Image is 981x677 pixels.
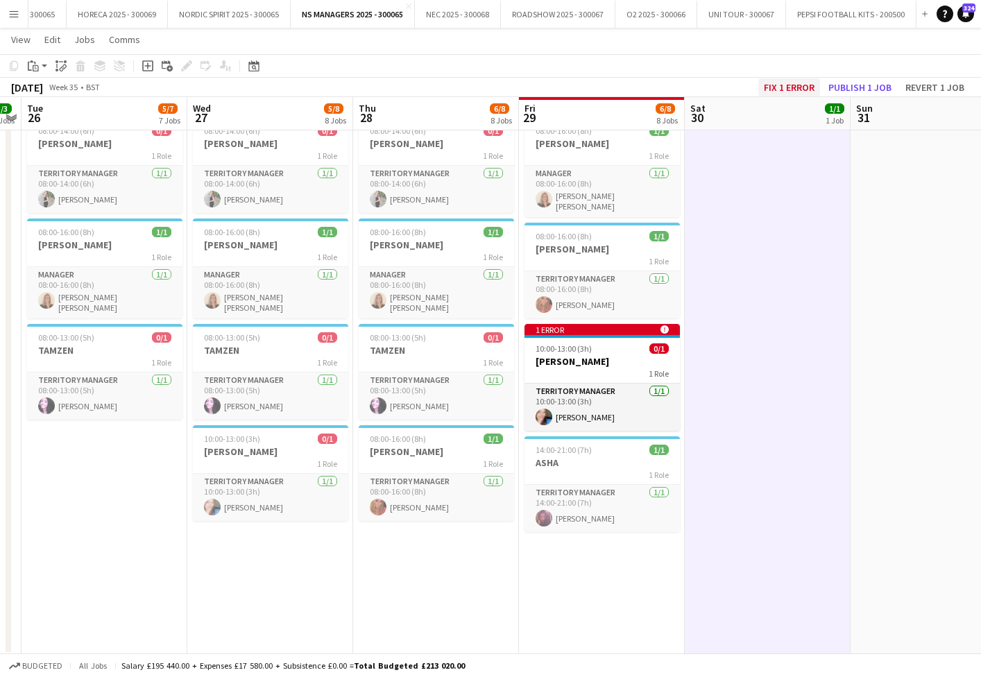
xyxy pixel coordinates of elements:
button: NEC 2025 - 300068 [415,1,501,28]
span: 31 [854,110,873,126]
span: 29 [522,110,536,126]
span: Wed [193,102,211,114]
span: 1 Role [649,470,669,480]
button: O2 2025 - 300066 [615,1,697,28]
app-job-card: 08:00-16:00 (8h)1/1[PERSON_NAME]1 RoleTerritory Manager1/108:00-16:00 (8h)[PERSON_NAME] [359,425,514,521]
h3: [PERSON_NAME] [359,239,514,251]
button: HORECA 2025 - 300069 [67,1,168,28]
app-card-role: Territory Manager1/110:00-13:00 (3h)[PERSON_NAME] [193,474,348,521]
button: NS MANAGERS 2025 - 300065 [291,1,415,28]
app-job-card: 08:00-14:00 (6h)0/1[PERSON_NAME]1 RoleTerritory Manager1/108:00-14:00 (6h)[PERSON_NAME] [193,117,348,213]
app-card-role: Manager1/108:00-16:00 (8h)[PERSON_NAME] [PERSON_NAME] [27,267,182,318]
span: 1 Role [151,252,171,262]
h3: [PERSON_NAME] [524,243,680,255]
span: 0/1 [318,434,337,444]
app-card-role: Territory Manager1/108:00-14:00 (6h)[PERSON_NAME] [359,166,514,213]
app-job-card: 08:00-13:00 (5h)0/1TAMZEN1 RoleTerritory Manager1/108:00-13:00 (5h)[PERSON_NAME] [193,324,348,420]
span: Edit [44,33,60,46]
button: Revert 1 job [900,78,970,96]
button: UNI TOUR - 300067 [697,1,786,28]
div: [DATE] [11,80,43,94]
span: 1 Role [649,256,669,266]
span: View [11,33,31,46]
span: 1/1 [484,227,503,237]
span: 1/1 [649,231,669,241]
span: 0/1 [649,343,669,354]
span: Jobs [74,33,95,46]
app-job-card: 08:00-14:00 (6h)0/1[PERSON_NAME]1 RoleTerritory Manager1/108:00-14:00 (6h)[PERSON_NAME] [27,117,182,213]
span: 08:00-13:00 (5h) [204,332,260,343]
app-job-card: 08:00-13:00 (5h)0/1TAMZEN1 RoleTerritory Manager1/108:00-13:00 (5h)[PERSON_NAME] [359,324,514,420]
h3: [PERSON_NAME] [193,137,348,150]
app-card-role: Territory Manager1/108:00-16:00 (8h)[PERSON_NAME] [524,271,680,318]
h3: TAMZEN [193,344,348,357]
span: 0/1 [318,332,337,343]
span: 1 Role [483,357,503,368]
span: 324 [962,3,975,12]
div: Salary £195 440.00 + Expenses £17 580.00 + Subsistence £0.00 = [121,660,465,671]
span: 08:00-14:00 (6h) [38,126,94,136]
app-job-card: 08:00-14:00 (6h)0/1[PERSON_NAME]1 RoleTerritory Manager1/108:00-14:00 (6h)[PERSON_NAME] [359,117,514,213]
app-job-card: 08:00-16:00 (8h)1/1[PERSON_NAME]1 RoleManager1/108:00-16:00 (8h)[PERSON_NAME] [PERSON_NAME] [193,218,348,318]
a: Jobs [69,31,101,49]
span: 0/1 [152,126,171,136]
div: 8 Jobs [656,115,678,126]
div: 8 Jobs [490,115,512,126]
span: 08:00-14:00 (6h) [204,126,260,136]
app-card-role: Manager1/108:00-16:00 (8h)[PERSON_NAME] [PERSON_NAME] [193,267,348,318]
button: ROADSHOW 2025 - 300067 [501,1,615,28]
div: 1 error [524,324,680,335]
span: 1 Role [649,368,669,379]
button: PEPSI FOOTBALL KITS - 200500 [786,1,916,28]
h3: [PERSON_NAME] [524,355,680,368]
app-card-role: Manager1/108:00-16:00 (8h)[PERSON_NAME] [PERSON_NAME] [524,166,680,217]
h3: [PERSON_NAME] [27,239,182,251]
span: 0/1 [484,332,503,343]
span: All jobs [76,660,110,671]
span: 1 Role [483,151,503,161]
span: 1/1 [318,227,337,237]
span: 0/1 [152,332,171,343]
span: 08:00-16:00 (8h) [370,434,426,444]
app-card-role: Manager1/108:00-16:00 (8h)[PERSON_NAME] [PERSON_NAME] [359,267,514,318]
app-job-card: 1 error 10:00-13:00 (3h)0/1[PERSON_NAME]1 RoleTerritory Manager1/110:00-13:00 (3h)[PERSON_NAME] [524,324,680,431]
app-job-card: 08:00-16:00 (8h)1/1[PERSON_NAME]1 RoleManager1/108:00-16:00 (8h)[PERSON_NAME] [PERSON_NAME] [524,117,680,217]
h3: TAMZEN [359,344,514,357]
span: Tue [27,102,43,114]
h3: [PERSON_NAME] [359,445,514,458]
span: 1 Role [317,151,337,161]
span: Total Budgeted £213 020.00 [354,660,465,671]
h3: [PERSON_NAME] [27,137,182,150]
span: 08:00-13:00 (5h) [370,332,426,343]
h3: [PERSON_NAME] [193,239,348,251]
div: 8 Jobs [325,115,346,126]
span: 0/1 [484,126,503,136]
span: 30 [688,110,706,126]
span: 1 Role [483,459,503,469]
span: 1 Role [317,252,337,262]
button: Publish 1 job [823,78,897,96]
button: Fix 1 error [758,78,820,96]
app-job-card: 08:00-16:00 (8h)1/1[PERSON_NAME]1 RoleManager1/108:00-16:00 (8h)[PERSON_NAME] [PERSON_NAME] [27,218,182,318]
span: 1/1 [649,445,669,455]
span: 5/7 [158,103,178,114]
span: 10:00-13:00 (3h) [204,434,260,444]
span: Fri [524,102,536,114]
span: 1 Role [483,252,503,262]
h3: [PERSON_NAME] [524,137,680,150]
span: 10:00-13:00 (3h) [536,343,592,354]
app-card-role: Territory Manager1/108:00-13:00 (5h)[PERSON_NAME] [359,372,514,420]
h3: TAMZEN [27,344,182,357]
app-job-card: 08:00-16:00 (8h)1/1[PERSON_NAME]1 RoleManager1/108:00-16:00 (8h)[PERSON_NAME] [PERSON_NAME] [359,218,514,318]
span: 1 Role [151,151,171,161]
h3: ASHA [524,456,680,469]
span: 08:00-13:00 (5h) [38,332,94,343]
